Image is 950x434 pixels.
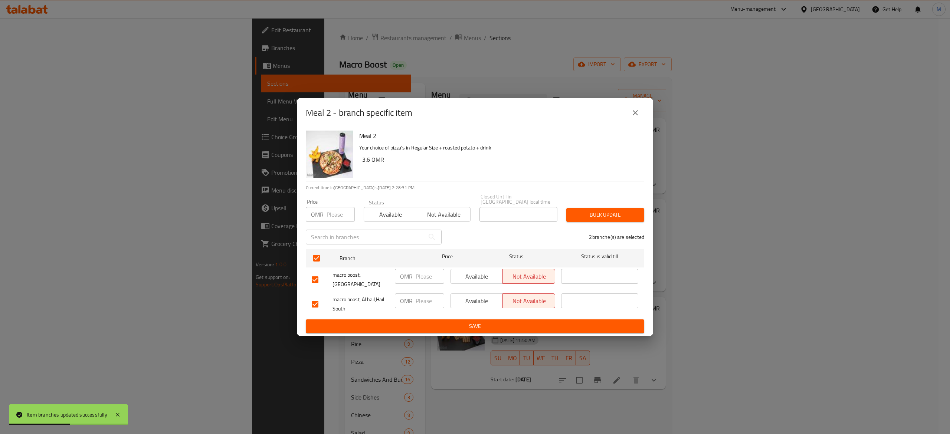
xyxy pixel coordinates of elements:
button: Bulk update [566,208,644,222]
input: Please enter price [327,207,355,222]
h6: Meal 2 [359,131,638,141]
span: Branch [340,254,417,263]
span: macro boost, Al hail,Hail South [332,295,389,313]
button: Available [450,269,503,284]
button: close [626,104,644,122]
div: Item branches updated successfully [27,411,107,419]
p: OMR [400,272,413,281]
span: macro boost, [GEOGRAPHIC_DATA] [332,270,389,289]
span: Status [478,252,555,261]
span: Available [453,271,500,282]
button: Not available [502,293,555,308]
h2: Meal 2 - branch specific item [306,107,412,119]
p: 2 branche(s) are selected [589,233,644,241]
input: Please enter price [416,269,444,284]
p: Your choice of pizza's in Regular Size + roasted potato + drink [359,143,638,152]
button: Save [306,319,644,333]
span: Bulk update [572,210,638,220]
span: Status is valid till [561,252,638,261]
span: Available [453,296,500,306]
span: Not available [420,209,467,220]
span: Save [312,322,638,331]
button: Available [450,293,503,308]
span: Not available [506,271,552,282]
input: Search in branches [306,230,425,244]
button: Not available [502,269,555,284]
p: OMR [400,296,413,305]
input: Please enter price [416,293,444,308]
h6: 3.6 OMR [362,154,638,165]
button: Not available [417,207,470,222]
span: Available [367,209,414,220]
p: Current time in [GEOGRAPHIC_DATA] is [DATE] 2:28:31 PM [306,184,644,191]
span: Not available [506,296,552,306]
img: Meal 2 [306,131,353,178]
span: Price [423,252,472,261]
p: OMR [311,210,324,219]
button: Available [364,207,417,222]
